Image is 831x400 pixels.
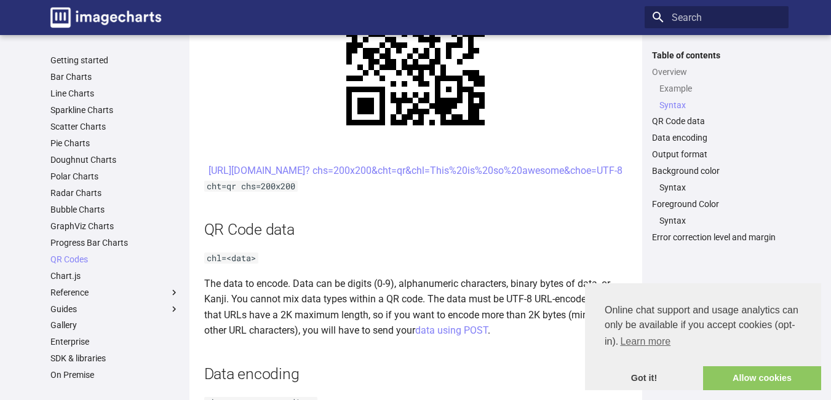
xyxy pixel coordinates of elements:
[659,100,781,111] a: Syntax
[645,50,789,61] label: Table of contents
[50,7,161,28] img: logo
[204,253,258,264] code: chl=<data>
[50,353,180,364] a: SDK & libraries
[652,182,781,193] nav: Background color
[50,171,180,182] a: Polar Charts
[50,204,180,215] a: Bubble Charts
[659,182,781,193] a: Syntax
[659,83,781,94] a: Example
[652,83,781,111] nav: Overview
[415,324,488,336] a: data using POST
[652,232,781,243] a: Error correction level and margin
[50,121,180,132] a: Scatter Charts
[46,2,166,33] a: Image-Charts documentation
[703,366,821,391] a: allow cookies
[585,366,703,391] a: dismiss cookie message
[50,304,180,315] label: Guides
[659,215,781,226] a: Syntax
[645,6,789,28] input: Search
[50,320,180,331] a: Gallery
[204,276,627,339] p: The data to encode. Data can be digits (0-9), alphanumeric characters, binary bytes of data, or K...
[50,254,180,265] a: QR Codes
[652,149,781,160] a: Output format
[618,332,672,351] a: learn more about cookies
[204,181,298,192] code: cht=qr chs=200x200
[50,287,180,298] label: Reference
[50,221,180,232] a: GraphViz Charts
[652,66,781,77] a: Overview
[50,71,180,82] a: Bar Charts
[50,237,180,248] a: Progress Bar Charts
[50,104,180,116] a: Sparkline Charts
[50,55,180,66] a: Getting started
[652,132,781,143] a: Data encoding
[50,187,180,198] a: Radar Charts
[585,283,821,390] div: cookieconsent
[50,88,180,99] a: Line Charts
[50,138,180,149] a: Pie Charts
[204,219,627,240] h2: QR Code data
[652,198,781,210] a: Foreground Color
[652,165,781,176] a: Background color
[50,154,180,165] a: Doughnut Charts
[204,363,627,385] h2: Data encoding
[50,270,180,281] a: Chart.js
[209,165,622,176] a: [URL][DOMAIN_NAME]? chs=200x200&cht=qr&chl=This%20is%20so%20awesome&choe=UTF-8
[652,116,781,127] a: QR Code data
[645,50,789,243] nav: Table of contents
[50,369,180,380] a: On Premise
[50,336,180,347] a: Enterprise
[652,215,781,226] nav: Foreground Color
[605,303,801,351] span: Online chat support and usage analytics can only be available if you accept cookies (opt-in).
